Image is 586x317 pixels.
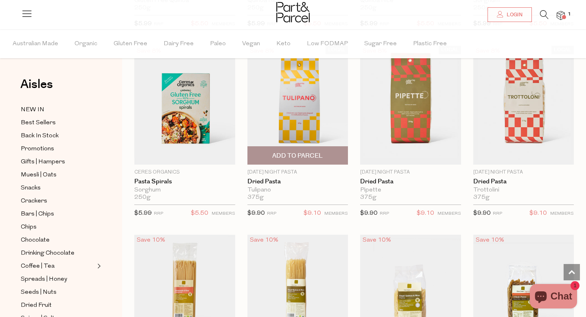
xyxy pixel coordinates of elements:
[417,208,434,219] span: $9.10
[21,235,95,245] a: Chocolate
[21,222,95,232] a: Chips
[272,152,323,160] span: Add To Parcel
[134,210,152,216] span: $5.99
[21,170,95,180] a: Muesli | Oats
[276,30,291,58] span: Keto
[413,30,447,58] span: Plastic Free
[307,30,348,58] span: Low FODMAP
[21,262,55,271] span: Coffee | Tea
[164,30,194,58] span: Dairy Free
[21,196,47,206] span: Crackers
[360,210,378,216] span: $9.90
[529,208,547,219] span: $9.10
[360,178,461,185] a: Dried Pasta
[21,249,74,258] span: Drinking Chocolate
[20,78,53,99] a: Aisles
[21,131,59,141] span: Back In Stock
[21,170,57,180] span: Muesli | Oats
[21,261,95,271] a: Coffee | Tea
[21,105,44,115] span: NEW IN
[473,235,507,246] div: Save 10%
[74,30,97,58] span: Organic
[437,211,461,216] small: MEMBERS
[473,169,574,176] p: [DATE] Night Pasta
[21,209,54,219] span: Bars | Chips
[21,274,95,284] a: Spreads | Honey
[488,7,532,22] a: Login
[21,157,95,167] a: Gifts | Hampers
[267,211,276,216] small: RRP
[550,211,574,216] small: MEMBERS
[473,187,574,194] div: Trottolini
[360,169,461,176] p: [DATE] Night Pasta
[473,194,490,201] span: 375g
[505,11,523,18] span: Login
[21,301,52,310] span: Dried Fruit
[21,300,95,310] a: Dried Fruit
[247,235,281,246] div: Save 10%
[134,178,235,185] a: Pasta Spirals
[21,118,56,128] span: Best Sellers
[360,235,394,246] div: Save 10%
[21,275,67,284] span: Spreads | Honey
[21,118,95,128] a: Best Sellers
[527,284,579,310] inbox-online-store-chat: Shopify online store chat
[210,30,226,58] span: Paleo
[21,183,41,193] span: Snacks
[247,194,264,201] span: 375g
[364,30,397,58] span: Sugar Free
[21,236,50,245] span: Chocolate
[473,178,574,185] a: Dried Pasta
[247,187,348,194] div: Tulipano
[242,30,260,58] span: Vegan
[360,194,376,201] span: 375g
[114,30,147,58] span: Gluten Free
[154,211,163,216] small: RRP
[304,208,321,219] span: $9.10
[21,131,95,141] a: Back In Stock
[276,2,310,22] img: Part&Parcel
[20,75,53,93] span: Aisles
[21,157,65,167] span: Gifts | Hampers
[21,287,95,297] a: Seeds | Nuts
[21,196,95,206] a: Crackers
[212,211,235,216] small: MEMBERS
[21,288,57,297] span: Seeds | Nuts
[21,144,54,154] span: Promotions
[21,222,37,232] span: Chips
[380,211,389,216] small: RRP
[134,187,235,194] div: Sorghum
[21,248,95,258] a: Drinking Chocolate
[247,46,348,165] img: Dried Pasta
[134,46,235,165] img: Pasta Spirals
[21,105,95,115] a: NEW IN
[473,210,491,216] span: $9.90
[247,178,348,185] a: Dried Pasta
[95,261,101,271] button: Expand/Collapse Coffee | Tea
[473,46,574,165] img: Dried Pasta
[21,144,95,154] a: Promotions
[247,169,348,176] p: [DATE] Night Pasta
[21,183,95,193] a: Snacks
[13,30,58,58] span: Australian Made
[360,46,461,165] img: Dried Pasta
[360,187,461,194] div: Pipette
[134,194,151,201] span: 250g
[566,11,573,18] span: 1
[21,209,95,219] a: Bars | Chips
[493,211,502,216] small: RRP
[191,208,208,219] span: $5.50
[247,146,348,165] button: Add To Parcel
[557,11,565,20] a: 1
[324,211,348,216] small: MEMBERS
[247,210,265,216] span: $9.90
[134,169,235,176] p: Ceres Organics
[134,235,168,246] div: Save 10%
